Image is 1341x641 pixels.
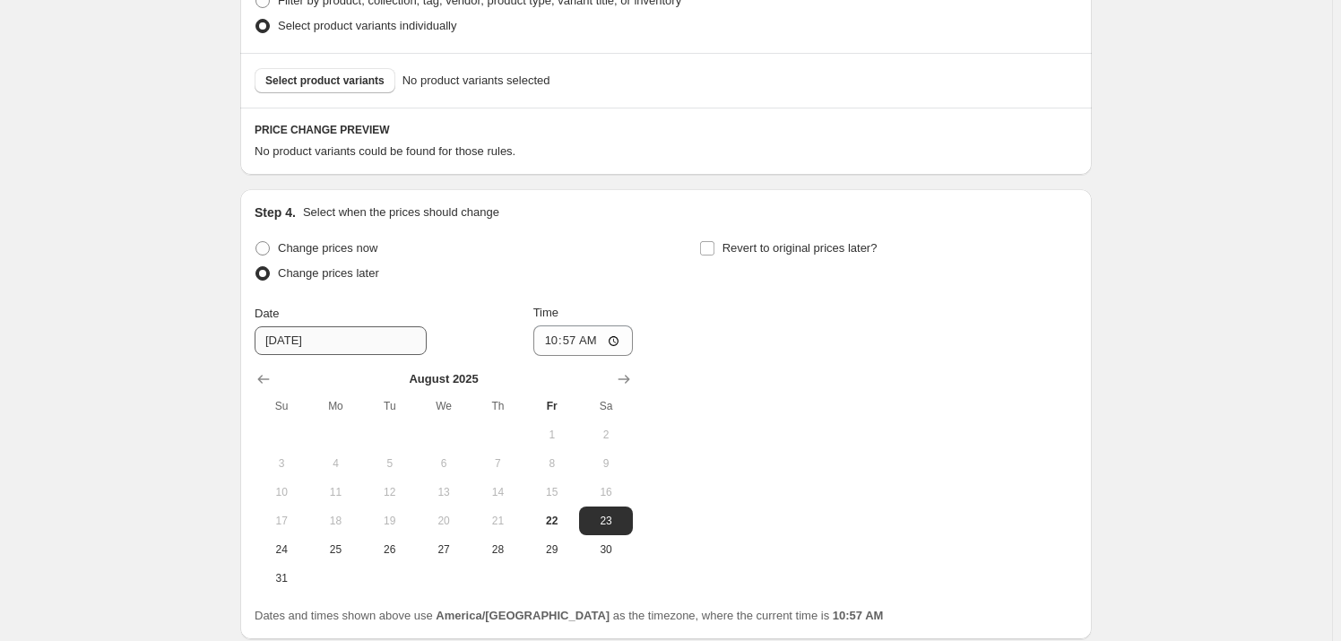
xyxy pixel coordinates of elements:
span: 4 [316,456,355,471]
span: Mo [316,399,355,413]
button: Tuesday August 19 2025 [363,507,417,535]
button: Sunday August 3 2025 [255,449,308,478]
button: Thursday August 21 2025 [471,507,524,535]
span: 6 [424,456,463,471]
button: Saturday August 2 2025 [579,420,633,449]
span: 2 [586,428,626,442]
h6: PRICE CHANGE PREVIEW [255,123,1077,137]
button: Thursday August 7 2025 [471,449,524,478]
button: Saturday August 16 2025 [579,478,633,507]
span: Sa [586,399,626,413]
span: 11 [316,485,355,499]
button: Monday August 18 2025 [308,507,362,535]
th: Monday [308,392,362,420]
span: 5 [370,456,410,471]
span: 26 [370,542,410,557]
span: 31 [262,571,301,585]
span: Date [255,307,279,320]
span: Select product variants [265,74,385,88]
button: Sunday August 31 2025 [255,564,308,593]
span: 9 [586,456,626,471]
th: Sunday [255,392,308,420]
button: Friday August 8 2025 [525,449,579,478]
button: Friday August 15 2025 [525,478,579,507]
span: 19 [370,514,410,528]
button: Saturday August 30 2025 [579,535,633,564]
button: Show previous month, July 2025 [251,367,276,392]
span: 8 [532,456,572,471]
span: Change prices later [278,266,379,280]
span: No product variants could be found for those rules. [255,144,515,158]
button: Saturday August 23 2025 [579,507,633,535]
span: 28 [478,542,517,557]
b: America/[GEOGRAPHIC_DATA] [436,609,610,622]
span: 10 [262,485,301,499]
button: Sunday August 24 2025 [255,535,308,564]
input: 8/22/2025 [255,326,427,355]
span: 7 [478,456,517,471]
button: Saturday August 9 2025 [579,449,633,478]
span: 23 [586,514,626,528]
span: Th [478,399,517,413]
span: 17 [262,514,301,528]
span: Tu [370,399,410,413]
button: Wednesday August 13 2025 [417,478,471,507]
button: Tuesday August 26 2025 [363,535,417,564]
span: 24 [262,542,301,557]
button: Tuesday August 5 2025 [363,449,417,478]
span: 27 [424,542,463,557]
button: Show next month, September 2025 [611,367,636,392]
span: 13 [424,485,463,499]
button: Thursday August 28 2025 [471,535,524,564]
button: Wednesday August 6 2025 [417,449,471,478]
button: Select product variants [255,68,395,93]
th: Tuesday [363,392,417,420]
span: Dates and times shown above use as the timezone, where the current time is [255,609,883,622]
th: Saturday [579,392,633,420]
span: 3 [262,456,301,471]
span: 22 [532,514,572,528]
button: Sunday August 17 2025 [255,507,308,535]
button: Monday August 25 2025 [308,535,362,564]
span: 12 [370,485,410,499]
span: Revert to original prices later? [722,241,878,255]
span: Su [262,399,301,413]
span: Change prices now [278,241,377,255]
b: 10:57 AM [833,609,884,622]
button: Monday August 4 2025 [308,449,362,478]
span: 18 [316,514,355,528]
input: 12:00 [533,325,634,356]
th: Thursday [471,392,524,420]
button: Sunday August 10 2025 [255,478,308,507]
button: Today Friday August 22 2025 [525,507,579,535]
span: Select product variants individually [278,19,456,32]
span: No product variants selected [402,72,550,90]
span: 14 [478,485,517,499]
span: 15 [532,485,572,499]
button: Wednesday August 27 2025 [417,535,471,564]
span: Time [533,306,558,319]
span: 25 [316,542,355,557]
button: Wednesday August 20 2025 [417,507,471,535]
button: Friday August 29 2025 [525,535,579,564]
p: Select when the prices should change [303,204,499,221]
button: Friday August 1 2025 [525,420,579,449]
th: Wednesday [417,392,471,420]
button: Tuesday August 12 2025 [363,478,417,507]
span: 29 [532,542,572,557]
h2: Step 4. [255,204,296,221]
span: 30 [586,542,626,557]
span: Fr [532,399,572,413]
th: Friday [525,392,579,420]
button: Monday August 11 2025 [308,478,362,507]
span: 21 [478,514,517,528]
button: Thursday August 14 2025 [471,478,524,507]
span: We [424,399,463,413]
span: 1 [532,428,572,442]
span: 16 [586,485,626,499]
span: 20 [424,514,463,528]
